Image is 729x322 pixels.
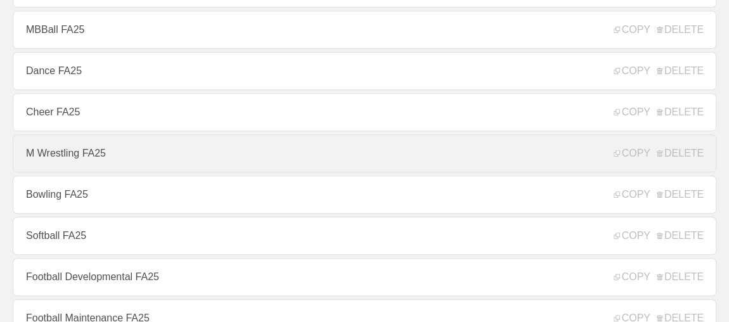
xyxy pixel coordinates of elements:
span: DELETE [657,24,704,35]
a: Softball FA25 [13,217,716,255]
span: COPY [614,189,650,200]
a: Bowling FA25 [13,176,716,214]
span: COPY [614,106,650,118]
span: COPY [614,65,650,77]
span: COPY [614,24,650,35]
span: COPY [614,230,650,241]
span: DELETE [657,271,704,283]
a: Dance FA25 [13,52,716,90]
span: COPY [614,148,650,159]
a: Football Developmental FA25 [13,258,716,296]
span: DELETE [657,189,704,200]
span: DELETE [657,230,704,241]
a: Cheer FA25 [13,93,716,131]
iframe: Chat Widget [666,261,729,322]
span: DELETE [657,148,704,159]
a: MBBall FA25 [13,11,716,49]
span: COPY [614,271,650,283]
a: M Wrestling FA25 [13,134,716,172]
span: DELETE [657,106,704,118]
span: DELETE [657,65,704,77]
